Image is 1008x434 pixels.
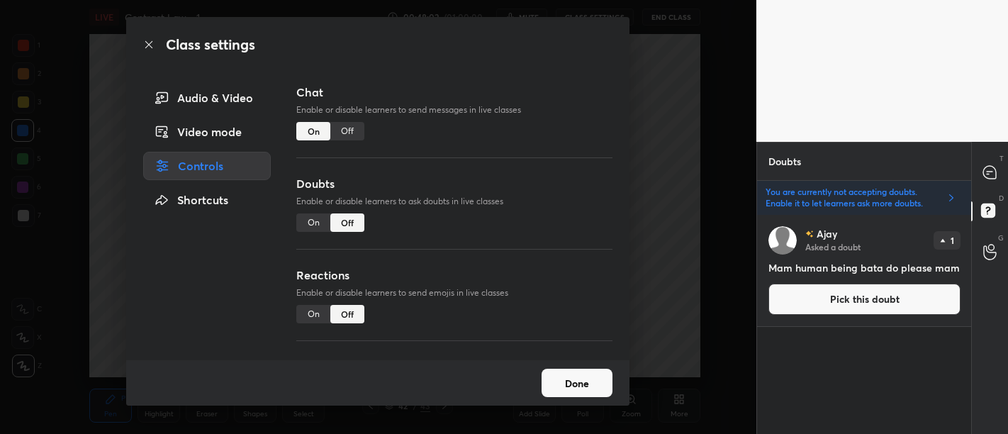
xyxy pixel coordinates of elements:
h3: Reactions [296,267,612,284]
p: Enable or disable learners to send emojis in live classes [296,286,612,299]
h3: Chat [296,84,612,101]
div: Shortcuts [143,186,271,214]
p: G [998,233,1004,243]
p: Asked a doubt [805,241,861,252]
button: Pick this doubt [768,284,961,315]
h3: Doubts [296,175,612,192]
div: Off [330,122,364,140]
div: On [296,122,330,140]
div: On [296,213,330,232]
div: Off [330,305,364,323]
div: On [296,305,330,323]
img: default.png [768,226,797,255]
p: Enable or disable learners to ask doubts in live classes [296,195,612,208]
p: T [999,153,1004,164]
button: Done [542,369,612,397]
p: Ajay [817,228,837,240]
h4: Mam human being bata do please mam [768,260,961,275]
h2: Class settings [166,34,255,55]
p: 1 [951,236,954,245]
img: no-rating-badge.077c3623.svg [805,230,814,238]
p: You are currently not accepting doubts. Enable it to let learners ask more doubts. [766,187,941,209]
div: Video mode [143,118,271,146]
div: Controls [143,152,271,180]
p: Enable or disable learners to send messages in live classes [296,104,612,116]
div: Audio & Video [143,84,271,112]
p: D [999,193,1004,204]
h3: Raise hand [296,358,612,375]
p: Doubts [757,143,812,180]
div: Off [330,213,364,232]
